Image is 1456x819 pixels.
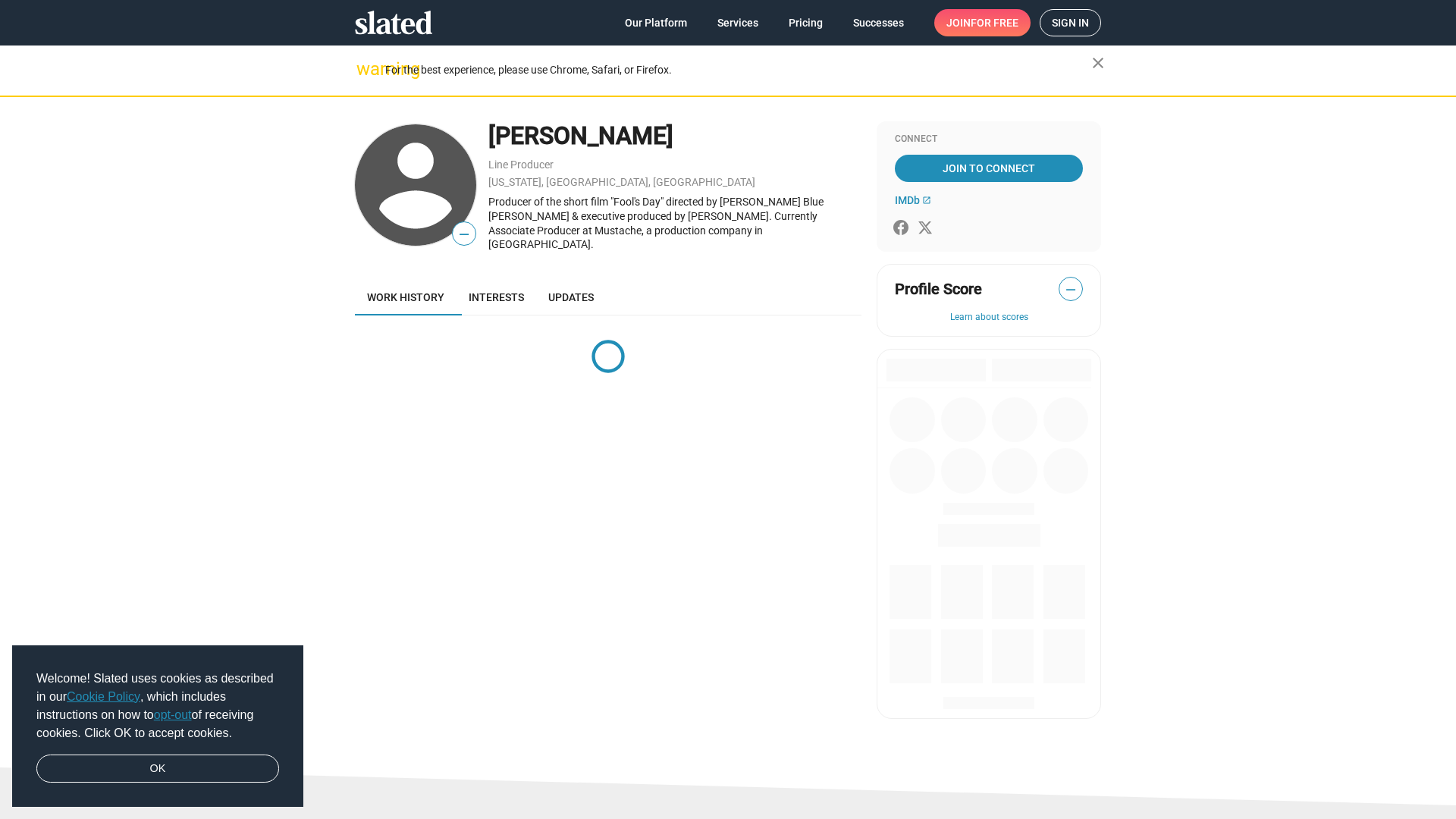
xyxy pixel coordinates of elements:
span: — [1059,280,1082,300]
span: IMDb [895,194,920,206]
span: Services [717,9,758,36]
span: Join [946,9,1018,36]
mat-icon: close [1089,54,1107,72]
button: Learn about scores [895,312,1083,324]
span: Pricing [789,9,823,36]
a: Services [705,9,770,36]
span: Work history [367,291,444,303]
a: Our Platform [613,9,699,36]
span: Sign in [1052,10,1089,36]
div: For the best experience, please use Chrome, Safari, or Firefox. [385,60,1092,80]
a: Joinfor free [934,9,1031,36]
a: Work history [355,279,457,315]
span: Successes [853,9,904,36]
div: Connect [895,133,1083,146]
span: Updates [548,291,594,303]
mat-icon: open_in_new [922,196,931,205]
div: [PERSON_NAME] [488,120,861,152]
a: opt-out [154,708,192,721]
span: Join To Connect [898,155,1080,182]
a: Pricing [777,9,835,36]
a: Join To Connect [895,155,1083,182]
span: Welcome! Slated uses cookies as described in our , which includes instructions on how to of recei... [36,670,279,742]
a: Updates [536,279,606,315]
a: IMDb [895,194,931,206]
span: Our Platform [625,9,687,36]
span: for free [971,9,1018,36]
a: Line Producer [488,158,554,171]
span: — [453,224,475,244]
a: Sign in [1040,9,1101,36]
div: cookieconsent [12,645,303,808]
mat-icon: warning [356,60,375,78]
a: Interests [457,279,536,315]
a: [US_STATE], [GEOGRAPHIC_DATA], [GEOGRAPHIC_DATA] [488,176,755,188]
span: Interests [469,291,524,303]
a: Successes [841,9,916,36]
span: Profile Score [895,279,982,300]
div: Producer of the short film "Fool's Day" directed by [PERSON_NAME] Blue [PERSON_NAME] & executive ... [488,195,861,251]
a: dismiss cookie message [36,755,279,783]
a: Cookie Policy [67,690,140,703]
